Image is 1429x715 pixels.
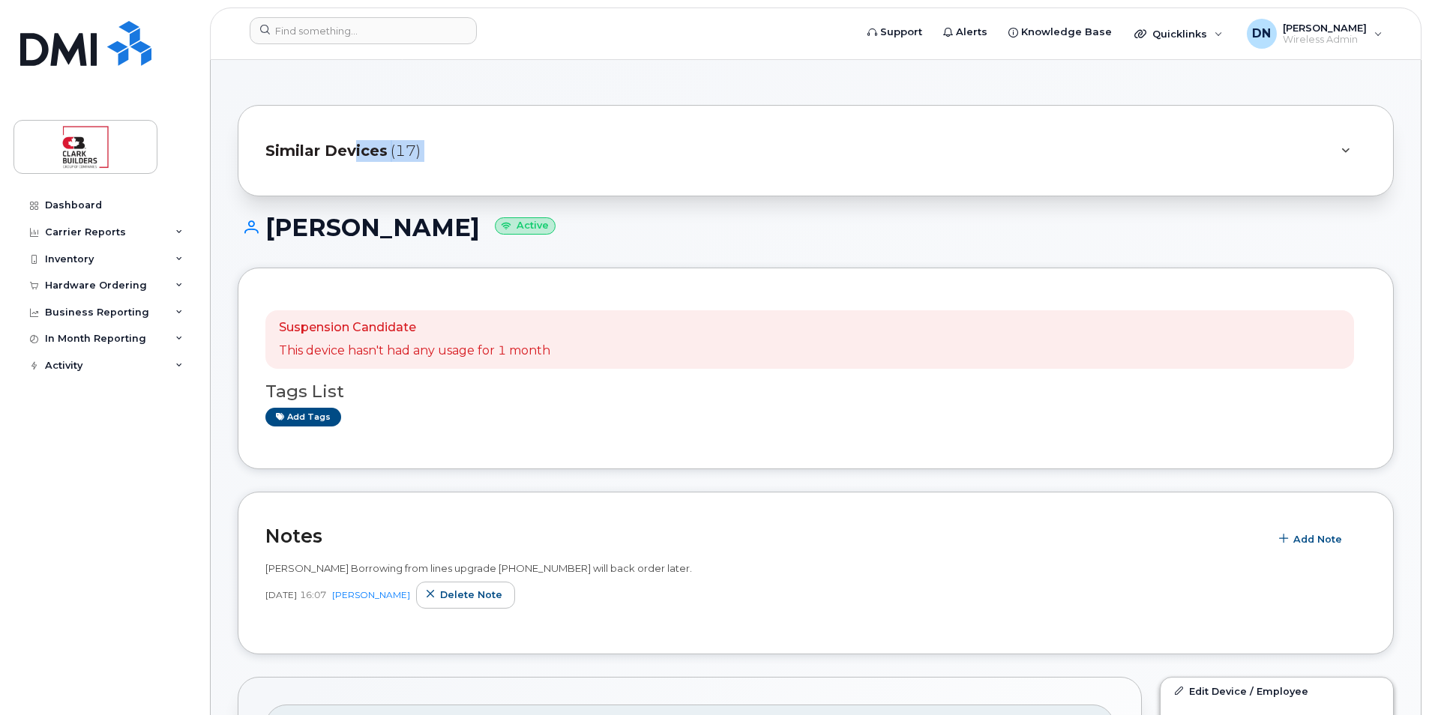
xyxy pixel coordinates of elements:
span: [DATE] [265,588,297,601]
span: 16:07 [300,588,326,601]
h3: Tags List [265,382,1366,401]
button: Add Note [1269,525,1355,552]
span: [PERSON_NAME] Borrowing from lines upgrade [PHONE_NUMBER] will back order later. [265,562,692,574]
iframe: Messenger Launcher [1364,650,1418,704]
h2: Notes [265,525,1262,547]
a: Add tags [265,408,341,426]
span: Delete note [440,588,502,602]
button: Delete note [416,582,515,609]
p: Suspension Candidate [279,319,550,337]
span: (17) [391,140,421,162]
p: This device hasn't had any usage for 1 month [279,343,550,360]
a: [PERSON_NAME] [332,589,410,600]
h1: [PERSON_NAME] [238,214,1394,241]
span: Add Note [1293,532,1342,546]
span: Similar Devices [265,140,388,162]
small: Active [495,217,556,235]
a: Edit Device / Employee [1161,678,1393,705]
